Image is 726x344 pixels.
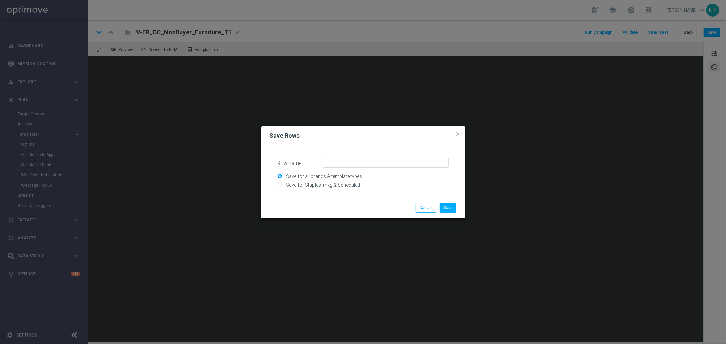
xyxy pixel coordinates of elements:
button: Save [440,203,456,212]
label: Save for all brands & template types [285,173,362,179]
label: Row Name [273,158,318,166]
h2: Save Rows [270,132,300,140]
span: close [455,131,461,137]
button: Cancel [416,203,436,212]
